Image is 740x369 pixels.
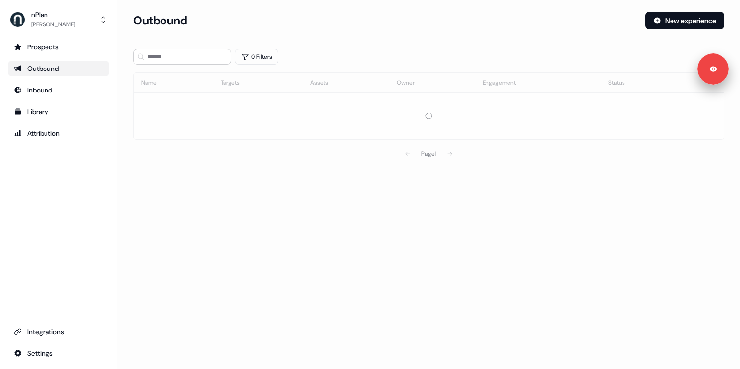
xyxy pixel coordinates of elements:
[14,42,103,52] div: Prospects
[8,104,109,119] a: Go to templates
[14,348,103,358] div: Settings
[8,324,109,340] a: Go to integrations
[14,107,103,116] div: Library
[8,61,109,76] a: Go to outbound experience
[235,49,278,65] button: 0 Filters
[645,12,724,29] button: New experience
[8,82,109,98] a: Go to Inbound
[31,20,75,29] div: [PERSON_NAME]
[14,64,103,73] div: Outbound
[31,10,75,20] div: nPlan
[8,346,109,361] a: Go to integrations
[8,125,109,141] a: Go to attribution
[14,85,103,95] div: Inbound
[14,327,103,337] div: Integrations
[14,128,103,138] div: Attribution
[8,39,109,55] a: Go to prospects
[133,13,187,28] h3: Outbound
[8,8,109,31] button: nPlan[PERSON_NAME]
